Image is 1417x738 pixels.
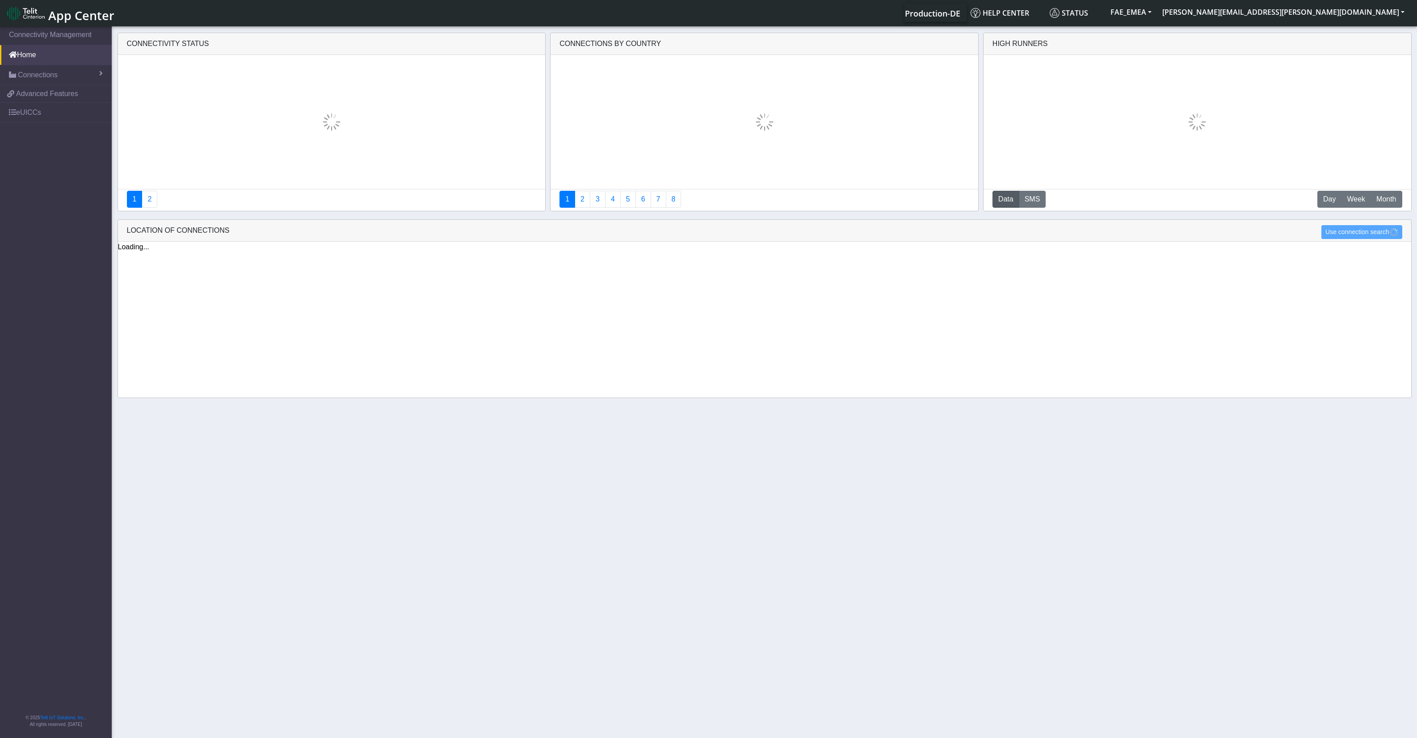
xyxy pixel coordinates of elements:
[559,191,575,208] a: Connections By Country
[905,8,960,19] span: Production-DE
[118,33,546,55] div: Connectivity status
[756,113,774,131] img: loading.gif
[590,191,605,208] a: Usage per Country
[992,191,1019,208] button: Data
[1376,194,1396,205] span: Month
[904,4,960,22] a: Your current platform instance
[7,4,113,23] a: App Center
[1019,191,1046,208] button: SMS
[1321,225,1402,239] button: Use connection search
[1317,191,1341,208] button: Day
[605,191,621,208] a: Connections By Carrier
[1046,4,1105,22] a: Status
[7,6,45,21] img: logo-telit-cinterion-gw-new.png
[971,8,980,18] img: knowledge.svg
[1050,8,1060,18] img: status.svg
[1389,228,1398,237] img: loading
[118,242,1411,252] div: Loading...
[620,191,636,208] a: Usage by Carrier
[127,191,537,208] nav: Summary paging
[40,715,85,720] a: Telit IoT Solutions, Inc.
[1105,4,1157,20] button: FAE_EMEA
[551,33,978,55] div: Connections By Country
[1323,194,1336,205] span: Day
[992,38,1048,49] div: High Runners
[118,220,1411,242] div: LOCATION OF CONNECTIONS
[971,8,1029,18] span: Help center
[18,70,58,80] span: Connections
[575,191,590,208] a: Carrier
[559,191,969,208] nav: Summary paging
[1188,113,1206,131] img: loading.gif
[323,113,341,131] img: loading.gif
[1347,194,1365,205] span: Week
[48,7,114,24] span: App Center
[16,88,78,99] span: Advanced Features
[127,191,143,208] a: Connectivity status
[967,4,1046,22] a: Help center
[651,191,666,208] a: Zero Session
[142,191,157,208] a: Deployment status
[635,191,651,208] a: 14 Days Trend
[1371,191,1402,208] button: Month
[1341,191,1371,208] button: Week
[1157,4,1410,20] button: [PERSON_NAME][EMAIL_ADDRESS][PERSON_NAME][DOMAIN_NAME]
[666,191,681,208] a: Not Connected for 30 days
[1050,8,1088,18] span: Status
